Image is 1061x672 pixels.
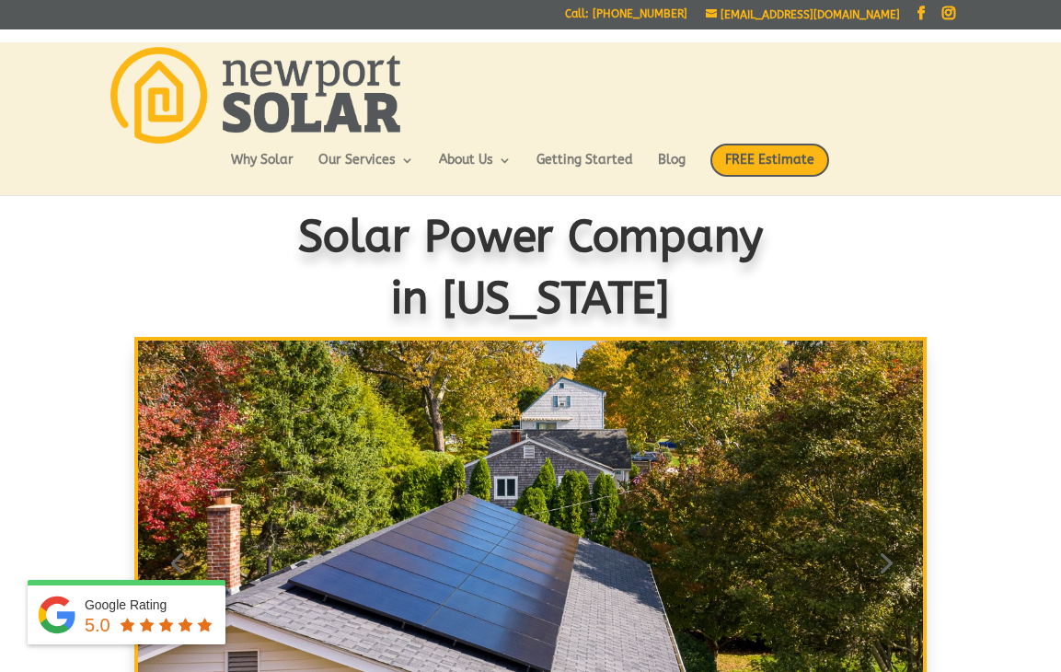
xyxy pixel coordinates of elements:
img: Newport Solar | Solar Energy Optimized. [110,47,399,144]
a: [EMAIL_ADDRESS][DOMAIN_NAME] [706,8,900,21]
a: FREE Estimate [710,144,829,195]
a: Our Services [318,154,414,185]
span: Solar Power Company in [US_STATE] [298,211,764,324]
a: Call: [PHONE_NUMBER] [565,8,687,28]
a: Blog [658,154,686,185]
span: FREE Estimate [710,144,829,177]
a: Getting Started [536,154,633,185]
div: Google Rating [85,596,216,614]
span: 5.0 [85,615,110,635]
a: Why Solar [231,154,294,185]
a: About Us [439,154,512,185]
